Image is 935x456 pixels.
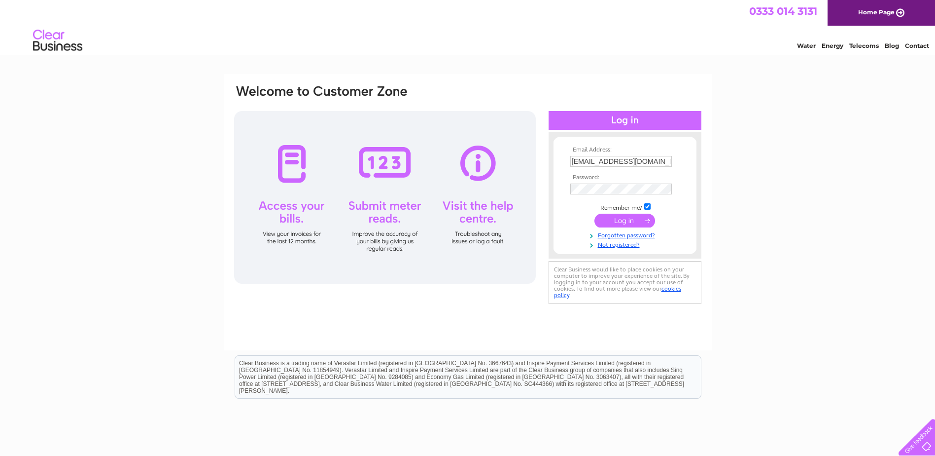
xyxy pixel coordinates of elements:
[822,42,843,49] a: Energy
[568,174,682,181] th: Password:
[749,5,817,17] a: 0333 014 3131
[594,214,655,228] input: Submit
[797,42,816,49] a: Water
[570,230,682,239] a: Forgotten password?
[549,261,701,304] div: Clear Business would like to place cookies on your computer to improve your experience of the sit...
[568,147,682,153] th: Email Address:
[885,42,899,49] a: Blog
[568,202,682,212] td: Remember me?
[33,26,83,56] img: logo.png
[554,285,681,299] a: cookies policy
[849,42,879,49] a: Telecoms
[570,239,682,249] a: Not registered?
[235,5,701,48] div: Clear Business is a trading name of Verastar Limited (registered in [GEOGRAPHIC_DATA] No. 3667643...
[905,42,929,49] a: Contact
